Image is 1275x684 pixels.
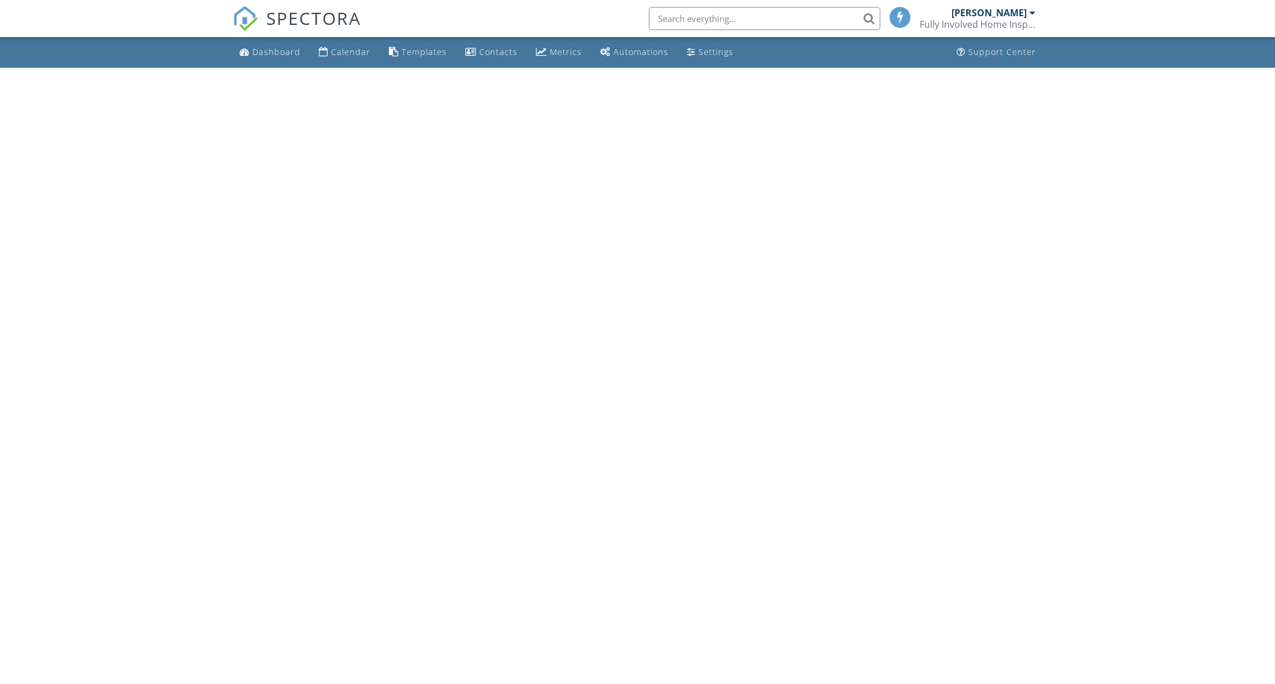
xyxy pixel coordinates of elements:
a: Templates [384,42,451,63]
a: Support Center [952,42,1041,63]
img: The Best Home Inspection Software - Spectora [233,6,258,31]
a: Contacts [461,42,522,63]
a: SPECTORA [233,16,361,40]
div: Calendar [331,46,370,57]
span: SPECTORA [266,6,361,30]
div: Dashboard [252,46,300,57]
a: Settings [682,42,738,63]
div: Settings [699,46,733,57]
a: Dashboard [235,42,305,63]
input: Search everything... [649,7,880,30]
div: Fully Involved Home Inspections [920,19,1035,30]
a: Calendar [314,42,375,63]
div: Automations [613,46,668,57]
div: Metrics [550,46,582,57]
a: Metrics [531,42,586,63]
a: Automations (Basic) [596,42,673,63]
div: Templates [402,46,447,57]
div: [PERSON_NAME] [951,7,1027,19]
div: Support Center [968,46,1036,57]
div: Contacts [479,46,517,57]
